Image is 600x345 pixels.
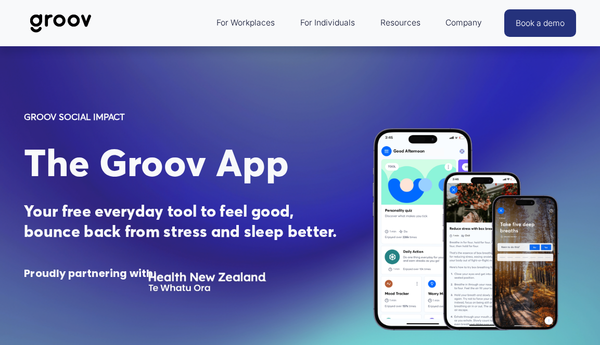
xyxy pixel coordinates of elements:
[504,9,576,37] a: Book a demo
[380,16,420,30] span: Resources
[211,10,280,35] a: folder dropdown
[24,6,97,41] img: Groov | Workplace Science Platform | Unlock Performance | Drive Results
[440,10,487,35] a: folder dropdown
[375,10,426,35] a: folder dropdown
[24,266,156,281] strong: Proudly partnering with:
[445,16,482,30] span: Company
[216,16,275,30] span: For Workplaces
[24,111,125,122] strong: GROOV SOCIAL IMPACT
[295,10,360,35] a: For Individuals
[24,139,289,186] span: The Groov App
[24,201,337,241] strong: Your free everyday tool to feel good, bounce back from stress and sleep better.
